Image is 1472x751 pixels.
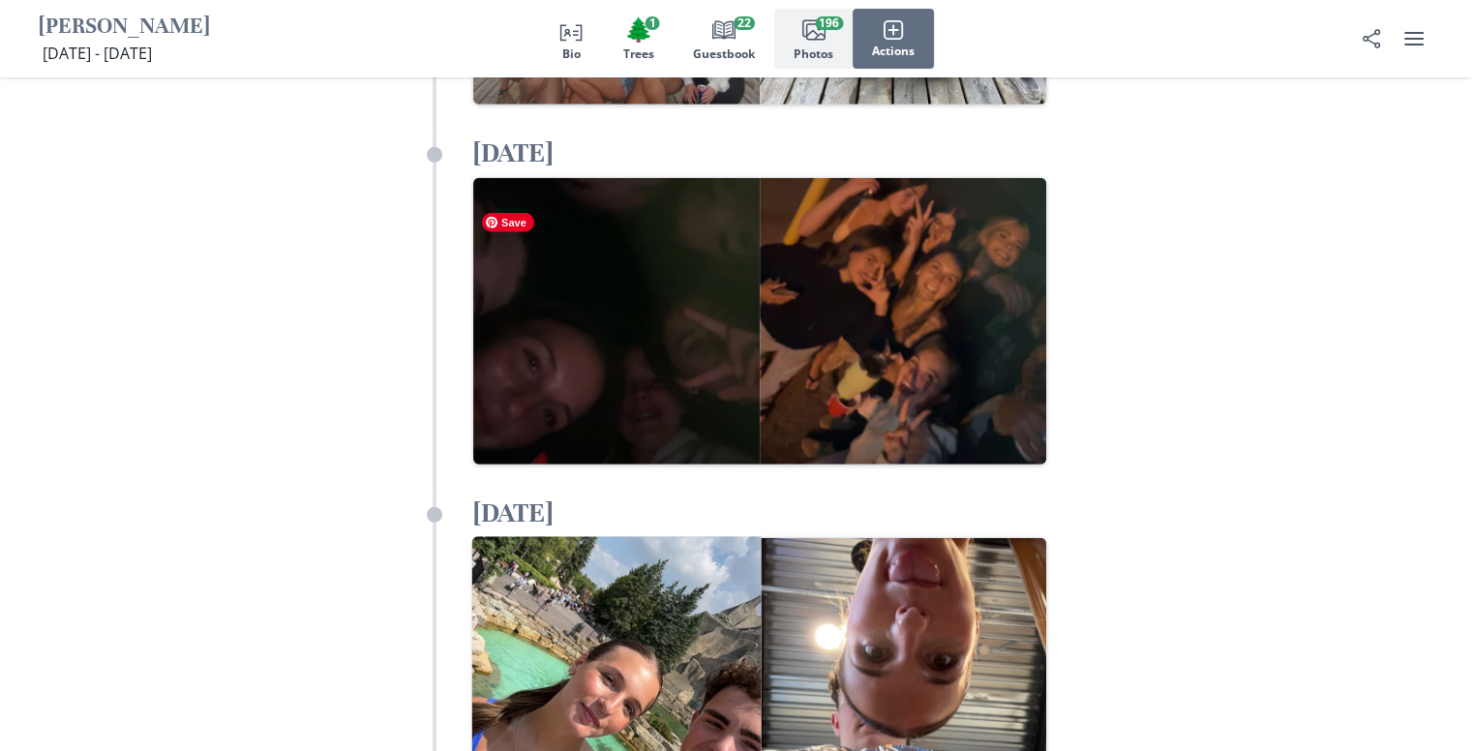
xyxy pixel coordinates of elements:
[674,9,774,69] button: Guestbook
[473,178,760,465] button: Open in full screen
[774,9,853,69] button: Photos
[1352,19,1391,58] button: Share Obituary
[473,496,1046,530] h3: [DATE]
[760,178,1046,465] img: Photo (July 22, 2025)
[624,15,653,44] span: Tree
[693,47,755,61] span: Guestbook
[538,9,604,69] button: Bio
[815,16,843,30] span: 196
[473,135,1046,170] h3: [DATE]
[872,45,915,58] span: Actions
[794,47,833,61] span: Photos
[734,16,755,30] span: 22
[646,16,660,30] span: 1
[1395,19,1433,58] button: user menu
[562,47,581,61] span: Bio
[482,213,534,232] span: Save
[473,178,760,465] img: Photo (July 22, 2025)
[623,47,654,61] span: Trees
[853,9,934,69] button: Actions
[43,43,152,64] span: [DATE] - [DATE]
[604,9,674,69] button: Trees
[760,178,1046,465] button: Open in full screen
[39,13,210,43] h1: [PERSON_NAME]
